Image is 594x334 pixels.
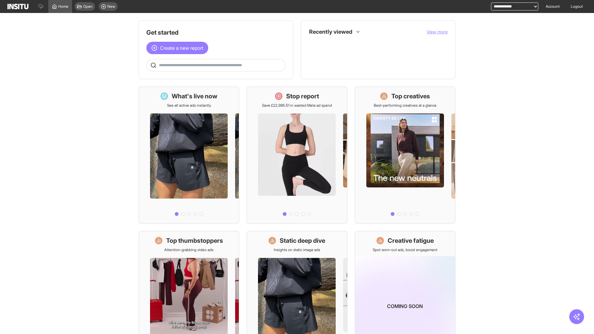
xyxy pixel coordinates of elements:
h1: Top creatives [391,92,430,101]
span: New [107,4,115,9]
h1: What's live now [172,92,217,101]
h1: Get started [146,28,286,37]
h1: Stop report [286,92,319,101]
span: Create a new report [160,44,203,52]
p: See all active ads instantly [167,103,211,108]
span: Open [83,4,93,9]
span: Home [58,4,68,9]
img: Logo [7,4,28,9]
p: Insights on static image ads [274,247,320,252]
span: View more [427,29,448,34]
button: View more [427,29,448,35]
button: Create a new report [146,42,208,54]
a: What's live nowSee all active ads instantly [139,87,239,224]
div: Insights [311,41,318,48]
h1: Static deep dive [280,236,325,245]
p: Best-performing creatives at a glance [374,103,437,108]
h1: Top thumbstoppers [166,236,223,245]
span: Placements [322,42,342,47]
p: Attention-grabbing video ads [164,247,213,252]
span: Placements [322,42,443,47]
a: Stop reportSave £22,985.51 in wasted Meta ad spend [247,87,347,224]
a: Top creativesBest-performing creatives at a glance [355,87,455,224]
p: Save £22,985.51 in wasted Meta ad spend [262,103,332,108]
